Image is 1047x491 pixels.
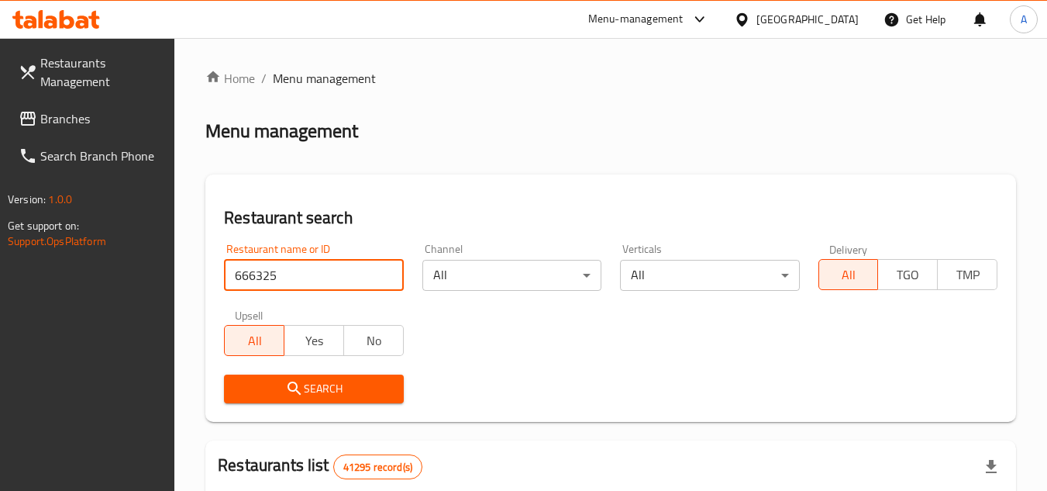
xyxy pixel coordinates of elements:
[333,455,422,479] div: Total records count
[40,109,163,128] span: Branches
[422,260,601,291] div: All
[261,69,267,88] li: /
[40,147,163,165] span: Search Branch Phone
[224,325,284,356] button: All
[818,259,879,290] button: All
[273,69,376,88] span: Menu management
[224,260,403,291] input: Search for restaurant name or ID..
[231,330,278,352] span: All
[6,137,175,175] a: Search Branch Phone
[6,100,175,137] a: Branches
[218,454,422,479] h2: Restaurants list
[48,189,72,209] span: 1.0.0
[588,10,684,29] div: Menu-management
[205,69,1016,88] nav: breadcrumb
[8,216,79,236] span: Get support on:
[40,54,163,91] span: Restaurants Management
[620,260,799,291] div: All
[350,330,398,352] span: No
[937,259,997,290] button: TMP
[973,448,1010,486] div: Export file
[224,206,997,230] h2: Restaurant search
[884,264,932,286] span: TGO
[205,119,358,143] h2: Menu management
[829,244,868,254] label: Delivery
[236,379,391,399] span: Search
[284,325,344,356] button: Yes
[6,44,175,100] a: Restaurants Management
[343,325,404,356] button: No
[756,11,859,28] div: [GEOGRAPHIC_DATA]
[1021,11,1027,28] span: A
[877,259,938,290] button: TGO
[235,309,263,320] label: Upsell
[205,69,255,88] a: Home
[8,231,106,251] a: Support.OpsPlatform
[825,264,873,286] span: All
[944,264,991,286] span: TMP
[334,460,422,475] span: 41295 record(s)
[8,189,46,209] span: Version:
[224,375,403,403] button: Search
[291,330,338,352] span: Yes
